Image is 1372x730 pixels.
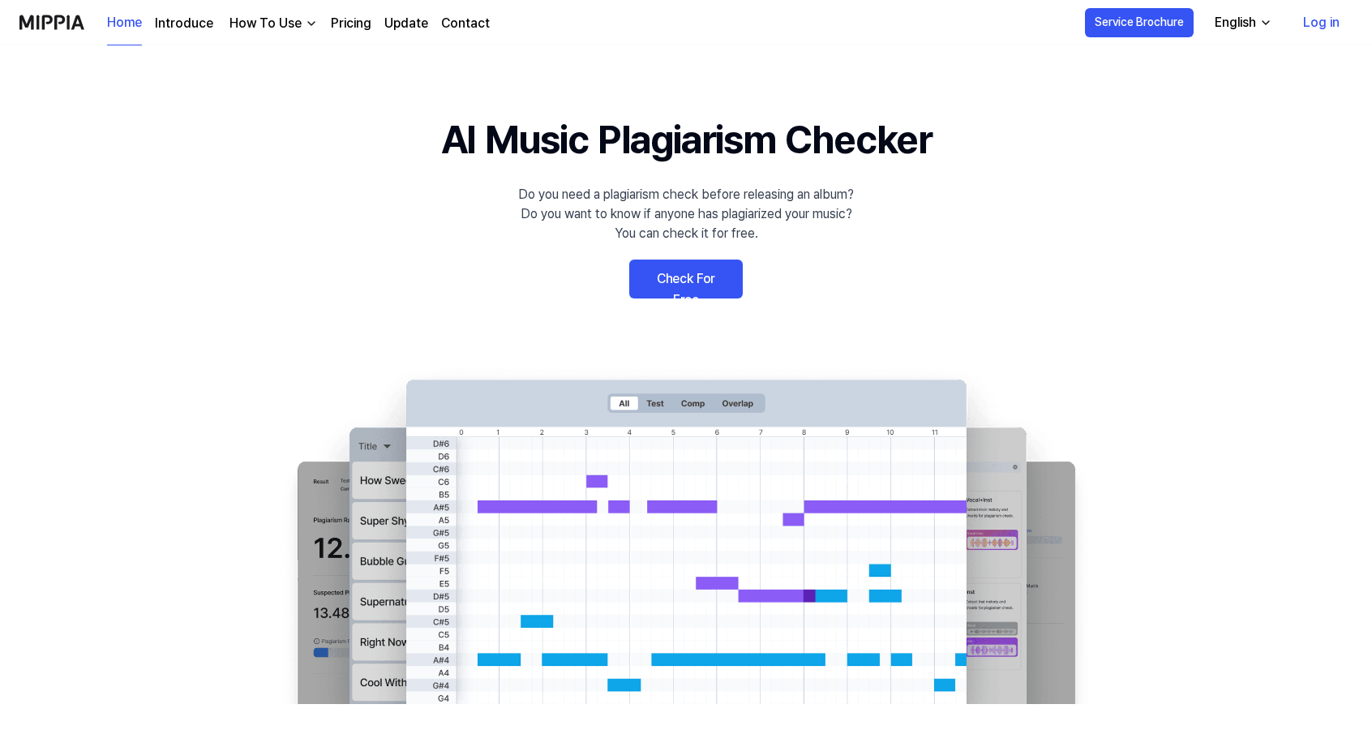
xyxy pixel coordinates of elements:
[305,17,318,30] img: down
[518,185,854,243] div: Do you need a plagiarism check before releasing an album? Do you want to know if anyone has plagi...
[107,1,142,45] a: Home
[1085,8,1194,37] button: Service Brochure
[264,363,1108,704] img: main Image
[1202,6,1282,39] button: English
[629,260,743,298] a: Check For Free
[226,14,318,33] button: How To Use
[155,14,213,33] a: Introduce
[441,14,490,33] a: Contact
[384,14,428,33] a: Update
[1211,13,1259,32] div: English
[331,14,371,33] a: Pricing
[226,14,305,33] div: How To Use
[441,110,932,169] h1: AI Music Plagiarism Checker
